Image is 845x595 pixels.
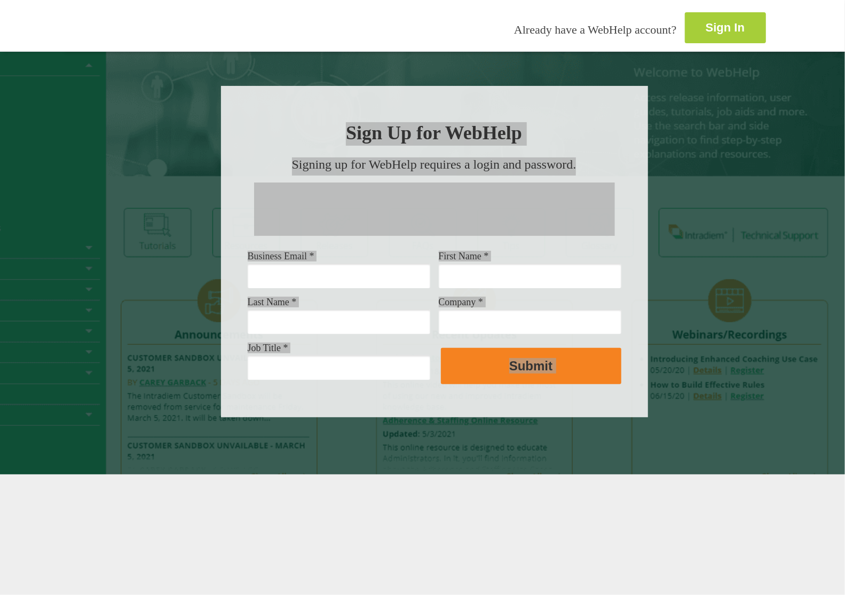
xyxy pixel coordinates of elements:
button: Submit [441,348,621,384]
span: Job Title * [248,343,288,353]
span: Last Name * [248,297,297,307]
strong: Sign Up for WebHelp [346,122,522,144]
span: First Name * [439,251,489,261]
span: Business Email * [248,251,314,261]
span: Company * [439,297,484,307]
span: Signing up for WebHelp requires a login and password. [292,157,577,171]
img: Need Credentials? Sign up below. Have Credentials? Use the sign-in button. [254,183,615,236]
strong: Submit [509,359,552,373]
a: Sign In [685,12,766,43]
strong: Sign In [706,21,745,34]
span: Already have a WebHelp account? [514,23,676,36]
